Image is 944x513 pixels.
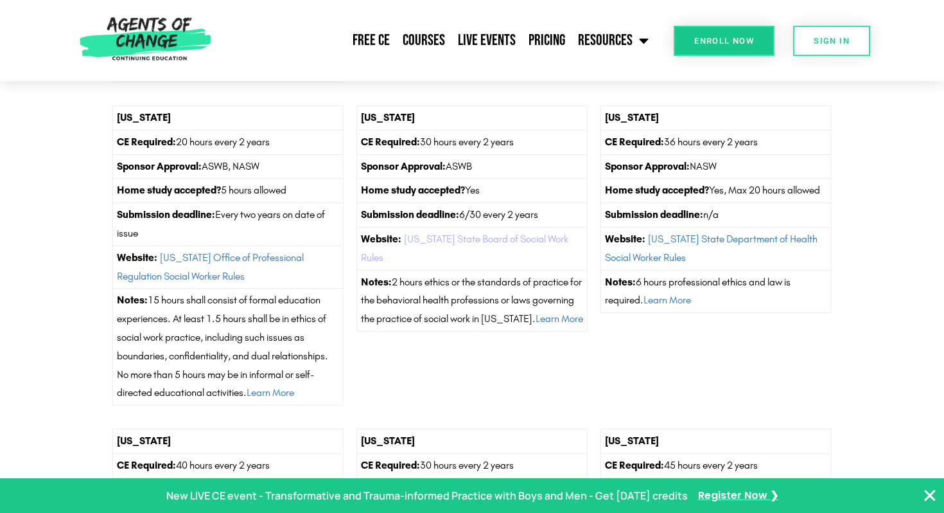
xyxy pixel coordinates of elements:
[922,488,938,503] button: Close Banner
[361,435,415,447] strong: [US_STATE]
[674,26,774,56] a: Enroll Now
[117,251,304,282] a: [US_STATE] Office of Professional Regulation Social Worker Rules
[113,203,344,246] td: Every two years on date of issue
[600,270,831,313] td: 6 hours professional ethics and law is required.
[361,233,568,264] a: [US_STATE] State Board of Social Work Rules
[600,453,831,478] td: 45 hours every 2 years
[113,154,344,179] td: ASWB, NASW
[361,459,420,471] strong: CE Required:
[698,487,778,505] a: Register Now ❯
[113,289,344,406] td: 15 hours shall consist of formal education experiences. At least 1.5 hours shall be in ethics of ...
[356,203,587,228] td: 6/30 every 2 years
[356,130,587,154] td: 30 hours every 2 years
[117,136,176,148] strong: CE Required:
[361,111,415,123] strong: [US_STATE]
[605,276,636,288] strong: Notes:
[361,276,392,288] strong: Notes:
[361,208,459,221] strong: Submission deadline:
[600,203,831,228] td: n/a
[117,435,171,447] strong: [US_STATE]
[117,184,221,196] strong: Home study accepted?
[346,24,396,57] a: Free CE
[217,24,655,57] nav: Menu
[536,312,583,325] a: Learn More
[117,459,176,471] strong: CE Required:
[605,160,690,172] strong: Sponsor Approval:
[793,26,870,56] a: SIGN IN
[117,111,171,123] strong: [US_STATE]
[361,233,401,245] strong: Website:
[605,208,703,221] strong: Submission deadline:
[117,294,148,306] strong: Notes:
[356,179,587,203] td: Yes
[117,160,202,172] strong: Sponsor Approval:
[356,270,587,331] td: 2 hours ethics or the standards of practice for the behavioral health professions or laws governi...
[396,24,451,57] a: Courses
[356,453,587,478] td: 30 hours every 2 years
[451,24,522,57] a: Live Events
[361,136,420,148] strong: CE Required:
[572,24,655,57] a: Resources
[113,130,344,154] td: 20 hours every 2 years
[600,130,831,154] td: 36 hours every 2 years
[605,111,659,123] strong: [US_STATE]
[694,37,754,45] span: Enroll Now
[113,179,344,203] td: 5 hours allowed
[600,154,831,179] td: NASW
[113,453,344,478] td: 40 hours every 2 years
[166,487,688,505] p: New LIVE CE event - Transformative and Trauma-informed Practice with Boys and Men - Get [DATE] cr...
[361,184,465,196] strong: Home study accepted?
[600,179,831,203] td: Yes, Max 20 hours allowed
[605,136,664,148] strong: CE Required:
[605,233,817,264] a: [US_STATE] State Department of Health Social Worker Rules
[361,160,446,172] strong: Sponsor Approval:
[643,294,691,306] a: Learn More
[605,459,664,471] strong: CE Required:
[605,233,645,245] strong: Website:
[605,435,659,447] strong: [US_STATE]
[247,386,294,399] a: Learn More
[356,154,587,179] td: ASWB
[117,251,157,264] strong: Website:
[814,37,850,45] span: SIGN IN
[605,184,709,196] strong: Home study accepted?
[117,208,215,221] strong: Submission deadline:
[522,24,572,57] a: Pricing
